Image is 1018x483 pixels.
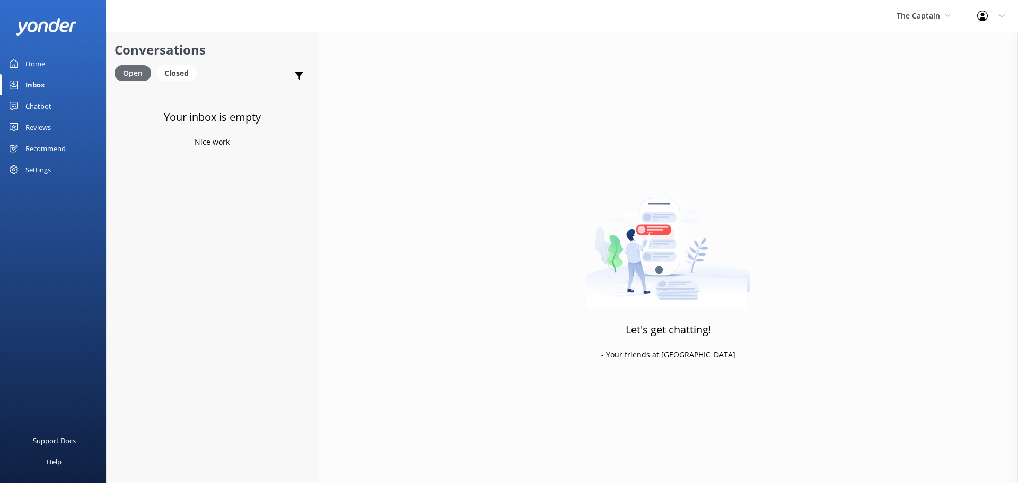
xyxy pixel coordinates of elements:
div: Inbox [25,74,45,95]
div: Settings [25,159,51,180]
div: Chatbot [25,95,51,117]
div: Open [115,65,151,81]
div: Support Docs [33,430,76,451]
p: Nice work [195,136,230,148]
div: Recommend [25,138,66,159]
div: Help [47,451,62,472]
img: yonder-white-logo.png [16,18,77,36]
span: The Captain [897,11,940,21]
div: Closed [156,65,197,81]
div: Reviews [25,117,51,138]
a: Closed [156,67,202,78]
h3: Your inbox is empty [164,109,261,126]
h2: Conversations [115,40,310,60]
img: artwork of a man stealing a conversation from at giant smartphone [586,175,750,308]
div: Home [25,53,45,74]
p: - Your friends at [GEOGRAPHIC_DATA] [601,349,735,361]
h3: Let's get chatting! [626,321,711,338]
a: Open [115,67,156,78]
